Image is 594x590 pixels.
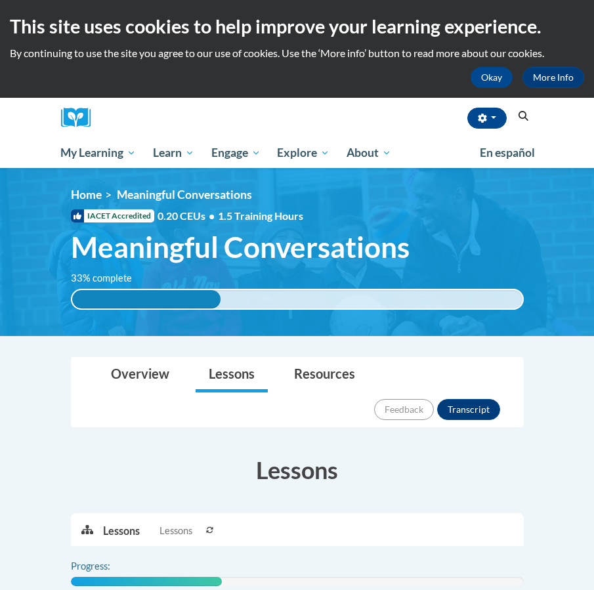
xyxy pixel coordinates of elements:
a: En español [471,139,543,167]
label: 33% complete [71,271,146,285]
p: By continuing to use the site you agree to our use of cookies. Use the ‘More info’ button to read... [10,46,584,60]
span: Learn [153,145,194,161]
p: Lessons [103,524,140,538]
span: IACET Accredited [71,209,154,222]
button: Transcript [437,399,500,420]
a: Explore [268,138,338,168]
span: 1.5 Training Hours [218,209,303,222]
span: About [347,145,391,161]
a: About [338,138,400,168]
a: Resources [281,358,368,392]
button: Okay [471,67,513,88]
a: More Info [522,67,584,88]
span: 0.20 CEUs [158,209,218,223]
a: My Learning [53,138,145,168]
h2: This site uses cookies to help improve your learning experience. [10,13,584,39]
button: Search [513,108,533,124]
h3: Lessons [71,453,524,486]
div: Main menu [51,138,543,168]
span: Lessons [159,524,192,538]
a: Engage [203,138,269,168]
span: Engage [211,145,261,161]
a: Learn [144,138,203,168]
a: Home [71,188,102,201]
button: Feedback [374,399,434,420]
span: Explore [277,145,329,161]
a: Overview [98,358,182,392]
span: En español [480,146,535,159]
a: Lessons [196,358,268,392]
a: Cox Campus [61,108,100,128]
span: My Learning [60,145,136,161]
label: Progress: [71,559,146,574]
span: Meaningful Conversations [71,230,410,264]
img: Logo brand [61,108,100,128]
span: • [209,209,215,222]
button: Account Settings [467,108,507,129]
span: Meaningful Conversations [117,188,252,201]
div: 33% complete [72,290,221,308]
